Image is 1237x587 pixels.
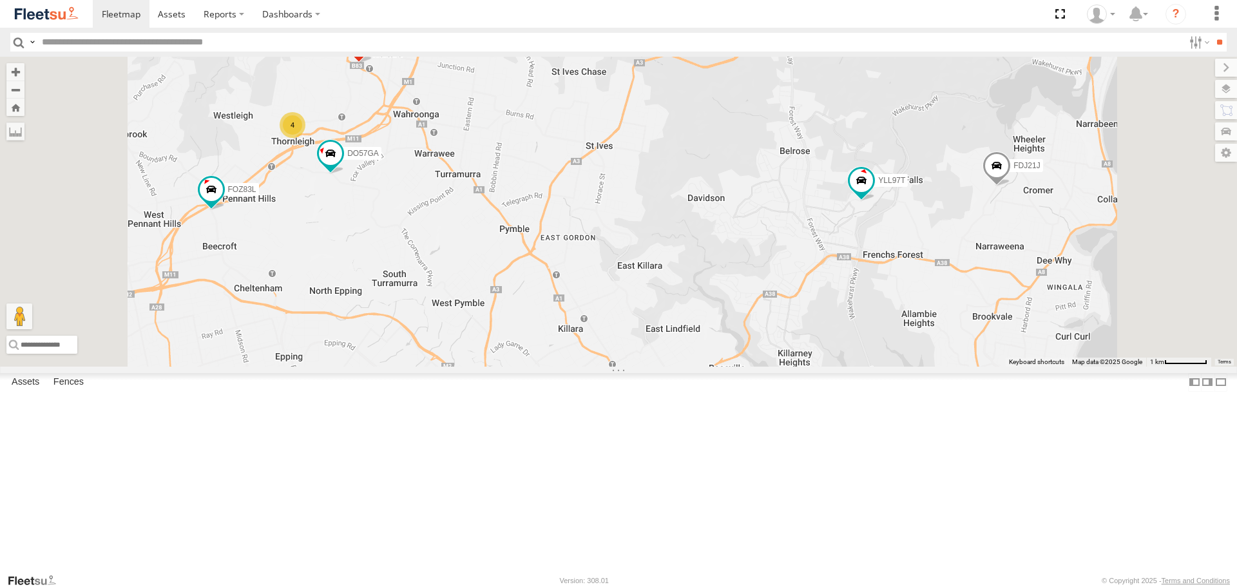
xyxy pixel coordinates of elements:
span: DO57GA [347,149,379,159]
div: Piers Hill [1082,5,1120,24]
button: Drag Pegman onto the map to open Street View [6,303,32,329]
div: 4 [280,112,305,138]
label: Search Query [27,33,37,52]
button: Map scale: 1 km per 63 pixels [1146,358,1211,367]
label: Search Filter Options [1184,33,1212,52]
label: Assets [5,374,46,392]
button: Keyboard shortcuts [1009,358,1064,367]
button: Zoom Home [6,99,24,116]
label: Dock Summary Table to the Left [1188,373,1201,392]
span: FOZ83L [228,186,256,195]
label: Hide Summary Table [1214,373,1227,392]
a: Terms (opens in new tab) [1218,359,1231,364]
label: Measure [6,122,24,140]
span: 1 km [1150,358,1164,365]
img: fleetsu-logo-horizontal.svg [13,5,80,23]
span: FDJ21J [1013,162,1040,171]
i: ? [1165,4,1186,24]
button: Zoom in [6,63,24,81]
span: YLL97T [878,176,905,185]
span: Map data ©2025 Google [1072,358,1142,365]
label: Map Settings [1215,144,1237,162]
button: Zoom out [6,81,24,99]
label: Dock Summary Table to the Right [1201,373,1214,392]
a: Terms and Conditions [1162,577,1230,584]
label: Fences [47,374,90,392]
a: Visit our Website [7,574,66,587]
div: Version: 308.01 [560,577,609,584]
div: © Copyright 2025 - [1102,577,1230,584]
